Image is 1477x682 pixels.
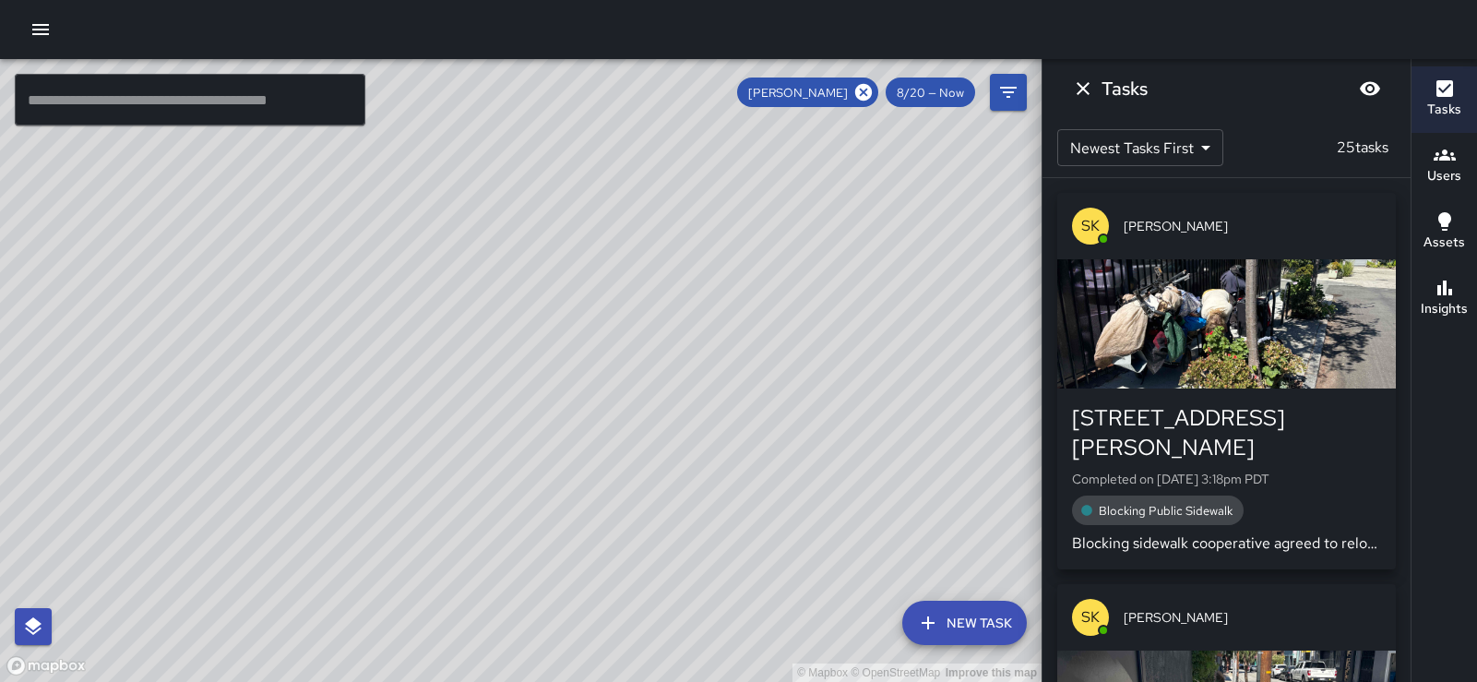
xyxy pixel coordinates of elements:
[886,85,975,101] span: 8/20 — Now
[1124,217,1381,235] span: [PERSON_NAME]
[1423,233,1465,253] h6: Assets
[1057,129,1223,166] div: Newest Tasks First
[737,85,859,101] span: [PERSON_NAME]
[1427,166,1461,186] h6: Users
[902,601,1027,645] button: New Task
[1124,608,1381,627] span: [PERSON_NAME]
[1427,100,1461,120] h6: Tasks
[1421,299,1468,319] h6: Insights
[1072,532,1381,555] p: Blocking sidewalk cooperative agreed to relocate S [PERSON_NAME]
[1065,70,1102,107] button: Dismiss
[1081,606,1100,628] p: SK
[1088,503,1244,519] span: Blocking Public Sidewalk
[1329,137,1396,159] p: 25 tasks
[1352,70,1388,107] button: Blur
[737,78,878,107] div: [PERSON_NAME]
[1072,403,1381,462] div: [STREET_ADDRESS][PERSON_NAME]
[1411,266,1477,332] button: Insights
[1072,470,1381,488] p: Completed on [DATE] 3:18pm PDT
[1411,199,1477,266] button: Assets
[1102,74,1148,103] h6: Tasks
[1057,193,1396,569] button: SK[PERSON_NAME][STREET_ADDRESS][PERSON_NAME]Completed on [DATE] 3:18pm PDTBlocking Public Sidewal...
[1081,215,1100,237] p: SK
[1411,133,1477,199] button: Users
[1411,66,1477,133] button: Tasks
[990,74,1027,111] button: Filters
